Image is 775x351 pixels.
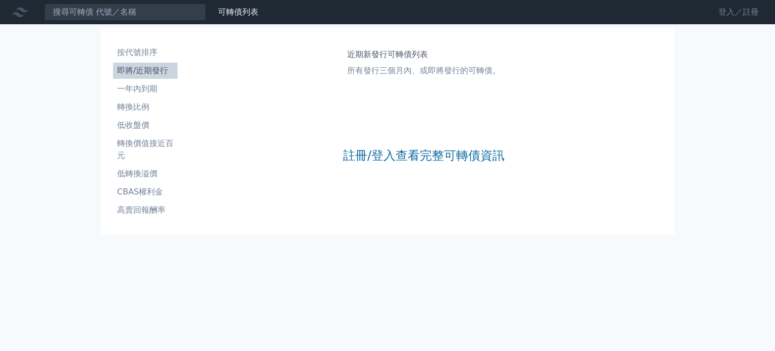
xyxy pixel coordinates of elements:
[343,147,505,164] a: 註冊/登入查看完整可轉債資訊
[113,46,178,59] li: 按代號排序
[113,83,178,95] li: 一年內到期
[113,137,178,162] li: 轉換價值接近百元
[113,119,178,131] li: 低收盤價
[113,101,178,113] li: 轉換比例
[347,65,501,77] p: 所有發行三個月內、或即將發行的可轉債。
[113,44,178,61] a: 按代號排序
[113,135,178,164] a: 轉換價值接近百元
[113,63,178,79] a: 即將/近期發行
[113,99,178,115] a: 轉換比例
[113,202,178,218] a: 高賣回報酬率
[113,168,178,180] li: 低轉換溢價
[113,65,178,77] li: 即將/近期發行
[347,48,501,61] h1: 近期新發行可轉債列表
[44,4,206,21] input: 搜尋可轉債 代號／名稱
[113,166,178,182] a: 低轉換溢價
[710,4,767,20] a: 登入／註冊
[113,204,178,216] li: 高賣回報酬率
[218,7,258,17] a: 可轉債列表
[113,184,178,200] a: CBAS權利金
[113,81,178,97] a: 一年內到期
[113,117,178,133] a: 低收盤價
[113,186,178,198] li: CBAS權利金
